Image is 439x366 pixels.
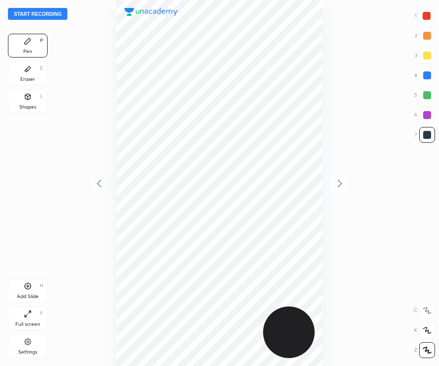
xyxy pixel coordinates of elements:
div: E [40,66,43,71]
button: Start recording [8,8,67,20]
div: 2 [415,28,435,44]
div: P [40,38,43,43]
div: X [414,322,435,338]
div: Pen [23,49,32,54]
div: F [40,311,43,316]
div: Eraser [20,77,35,82]
div: L [40,94,43,99]
div: Settings [18,350,37,355]
div: Z [414,342,435,358]
div: H [40,283,43,288]
div: 1 [415,8,435,24]
div: Shapes [19,105,36,110]
div: Full screen [15,322,40,327]
img: logo.38c385cc.svg [124,8,178,16]
div: 5 [414,87,435,103]
div: 4 [414,67,435,83]
div: 7 [415,127,435,143]
div: 3 [415,48,435,63]
div: Add Slide [17,294,39,299]
div: 6 [414,107,435,123]
div: C [414,303,435,318]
